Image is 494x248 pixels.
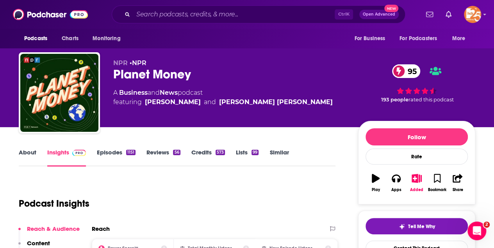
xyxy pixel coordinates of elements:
[93,33,120,44] span: Monitoring
[359,10,399,19] button: Open AdvancedNew
[384,5,398,12] span: New
[428,188,446,192] div: Bookmark
[126,150,136,155] div: 1151
[24,33,47,44] span: Podcasts
[19,31,57,46] button: open menu
[13,7,88,22] img: Podchaser - Follow, Share and Rate Podcasts
[394,31,448,46] button: open menu
[392,64,421,78] a: 95
[219,97,333,107] a: Sarah Aida Gonzalez
[423,8,436,21] a: Show notifications dropdown
[399,33,437,44] span: For Podcasters
[62,33,78,44] span: Charts
[113,59,128,67] span: NPR
[467,221,486,240] iframe: Intercom live chat
[407,169,427,197] button: Added
[27,225,80,232] p: Reach & Audience
[335,9,353,19] span: Ctrl K
[133,8,335,21] input: Search podcasts, credits, & more...
[386,169,406,197] button: Apps
[72,150,86,156] img: Podchaser Pro
[447,31,475,46] button: open menu
[464,6,481,23] span: Logged in as kerrifulks
[363,12,395,16] span: Open Advanced
[119,89,148,96] a: Business
[366,128,468,145] button: Follow
[27,239,50,247] p: Content
[410,188,423,192] div: Added
[464,6,481,23] button: Show profile menu
[97,149,136,167] a: Episodes1151
[112,5,405,23] div: Search podcasts, credits, & more...
[19,149,36,167] a: About
[483,221,490,228] span: 2
[160,89,178,96] a: News
[18,225,80,239] button: Reach & Audience
[442,8,455,21] a: Show notifications dropdown
[452,33,465,44] span: More
[145,97,201,107] a: Amanda Aronczyk
[251,150,259,155] div: 99
[20,54,98,132] img: Planet Money
[148,89,160,96] span: and
[399,223,405,230] img: tell me why sparkle
[269,149,289,167] a: Similar
[366,218,468,234] button: tell me why sparkleTell Me Why
[381,97,408,103] span: 193 people
[427,169,447,197] button: Bookmark
[92,225,110,232] h2: Reach
[132,59,146,67] a: NPR
[113,88,333,107] div: A podcast
[408,223,435,230] span: Tell Me Why
[87,31,130,46] button: open menu
[366,169,386,197] button: Play
[448,169,468,197] button: Share
[57,31,83,46] a: Charts
[19,198,89,209] h1: Podcast Insights
[349,31,395,46] button: open menu
[400,64,421,78] span: 95
[146,149,180,167] a: Reviews56
[452,188,463,192] div: Share
[408,97,454,103] span: rated this podcast
[47,149,86,167] a: InsightsPodchaser Pro
[113,97,333,107] span: featuring
[236,149,259,167] a: Lists99
[216,150,225,155] div: 573
[464,6,481,23] img: User Profile
[391,188,401,192] div: Apps
[358,59,475,108] div: 95 193 peoplerated this podcast
[173,150,180,155] div: 56
[130,59,146,67] span: •
[354,33,385,44] span: For Business
[204,97,216,107] span: and
[191,149,225,167] a: Credits573
[372,188,380,192] div: Play
[366,149,468,165] div: Rate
